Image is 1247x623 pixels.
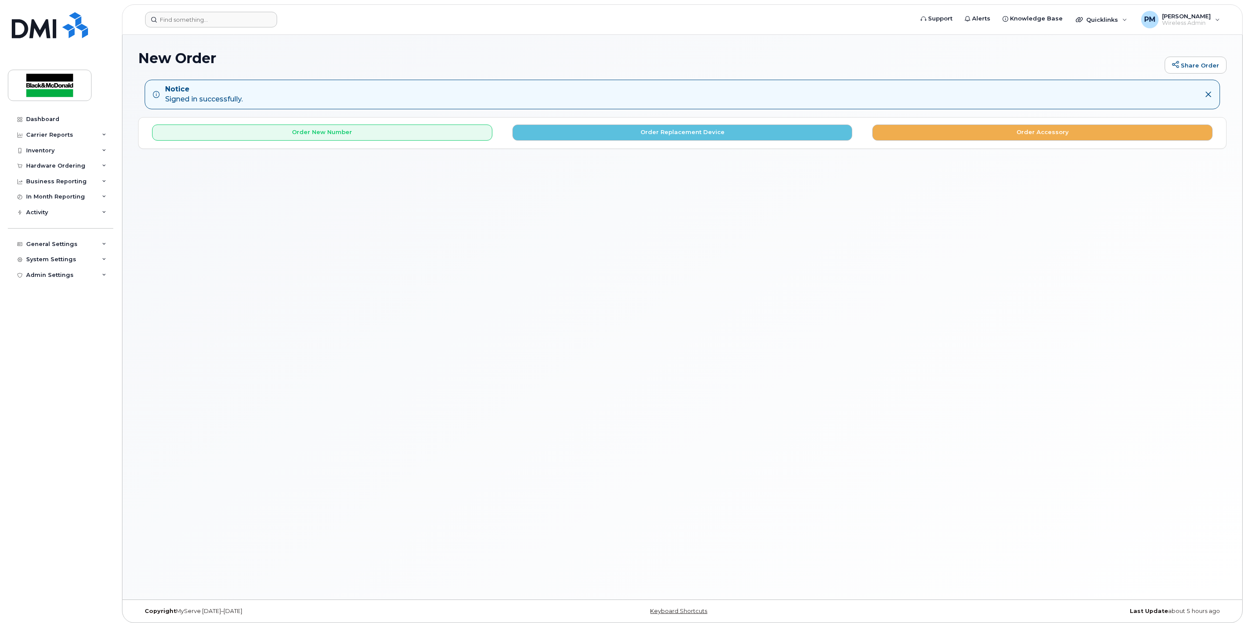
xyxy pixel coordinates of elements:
div: about 5 hours ago [864,608,1227,615]
button: Order Accessory [872,125,1213,141]
a: Share Order [1165,57,1227,74]
div: MyServe [DATE]–[DATE] [138,608,501,615]
a: Keyboard Shortcuts [650,608,707,614]
strong: Last Update [1130,608,1168,614]
div: Signed in successfully. [165,84,243,104]
strong: Copyright [145,608,176,614]
strong: Notice [165,84,243,94]
button: Order New Number [152,125,492,141]
h1: New Order [138,51,1160,66]
button: Order Replacement Device [512,125,853,141]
